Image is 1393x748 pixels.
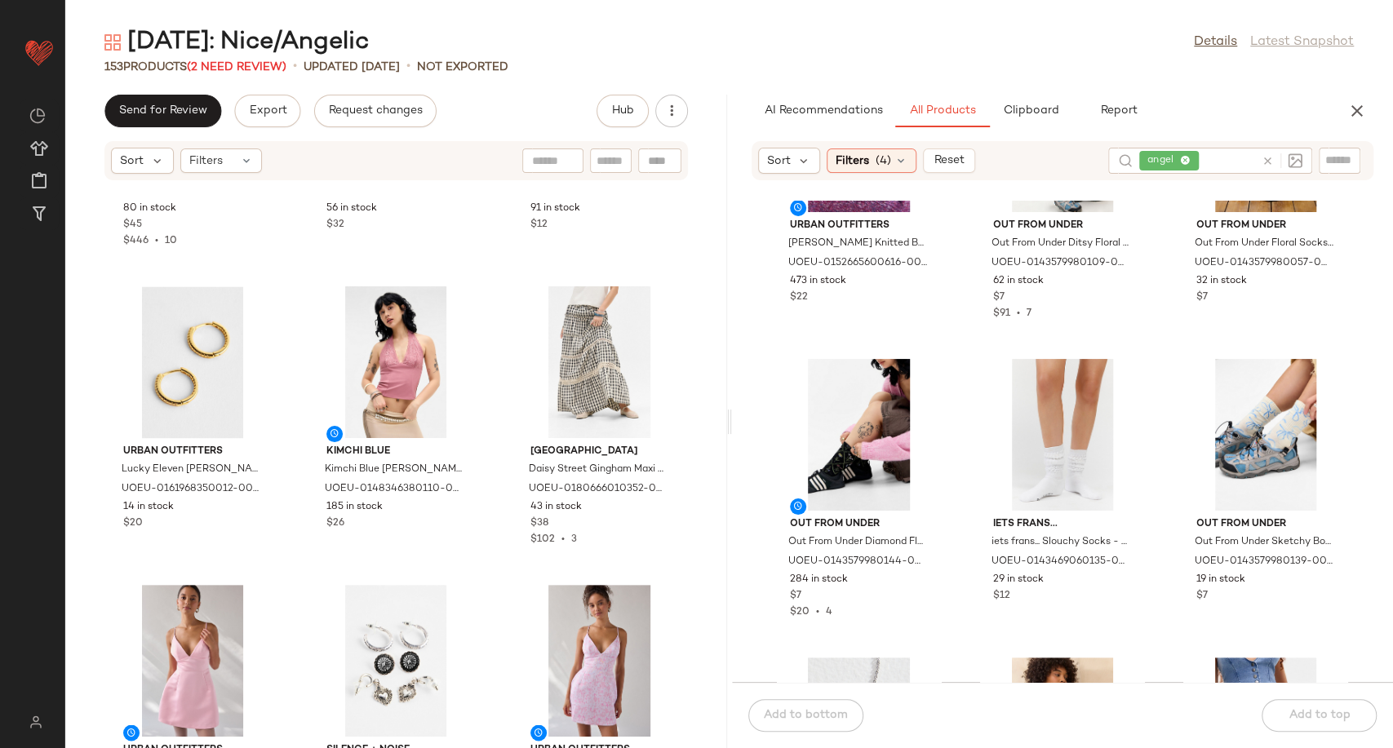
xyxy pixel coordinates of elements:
img: svg%3e [20,715,51,728]
span: Sort [767,153,791,170]
span: 3 [571,534,577,545]
span: AI Recommendations [763,104,882,117]
img: 0143469060135_010_a2 [980,359,1145,511]
span: [PERSON_NAME] Knitted Bonnet - Red at Urban Outfitters [788,237,927,251]
span: $7 [1196,589,1208,604]
span: $12 [993,589,1010,604]
button: Reset [923,148,975,173]
span: Out From Under Diamond Floral Socks - Black at Urban Outfitters [788,535,927,550]
img: 0161705740070_007_a2 [313,585,478,737]
span: • [555,534,571,545]
p: Not Exported [417,59,508,76]
span: UOEU-0143579980139-000-040 [1195,555,1333,569]
span: $12 [530,218,548,232]
span: 153 [104,61,123,73]
span: $20 [123,516,143,531]
img: 0130346380511_066_a2 [110,585,275,737]
span: Request changes [328,104,423,117]
span: $22 [790,290,808,305]
span: [GEOGRAPHIC_DATA] [530,445,669,459]
span: 80 in stock [123,201,176,216]
span: $45 [123,218,142,232]
span: 473 in stock [790,274,846,289]
span: Clipboard [1002,104,1058,117]
span: iets frans... [993,517,1132,532]
span: UOEU-0143579980057-000-011 [1195,256,1333,271]
span: • [406,57,410,77]
span: 185 in stock [326,500,383,515]
button: Request changes [314,95,437,127]
span: Export [248,104,286,117]
img: 0130346380511_266_a2 [517,585,682,737]
span: 62 in stock [993,274,1044,289]
span: Report [1099,104,1137,117]
img: 0148346380110_066_a2 [313,286,478,438]
span: 56 in stock [326,201,377,216]
span: 43 in stock [530,500,582,515]
a: Details [1194,33,1237,52]
span: $32 [326,218,344,232]
span: Sort [120,153,144,170]
button: Export [234,95,300,127]
span: 19 in stock [1196,573,1245,587]
span: 4 [826,607,832,617]
span: Out From Under Ditsy Floral Socks - Light Yellow at Urban Outfitters [992,237,1130,251]
span: 10 [165,236,177,246]
button: Hub [597,95,649,127]
span: $91 [993,308,1010,319]
span: $26 [326,516,344,531]
span: Urban Outfitters [123,445,262,459]
span: UOEU-0152665600616-000-060 [788,256,927,271]
img: 0143579980139_040_m [1183,359,1348,511]
img: svg%3e [29,108,46,124]
span: UOEU-0161968350012-000-070 [122,482,260,497]
span: UOEU-0148346380110-000-066 [325,482,464,497]
span: $38 [530,516,548,531]
span: Out From Under [1196,219,1335,233]
span: UOEU-0180666010352-000-001 [529,482,668,497]
img: 0161968350012_070_a2 [110,286,275,438]
span: Lucky Eleven [PERSON_NAME] Earrings - Gold at Urban Outfitters [122,463,260,477]
span: 14 in stock [123,500,174,515]
span: Daisy Street Gingham Maxi Skirt - Black XS at Urban Outfitters [529,463,668,477]
span: UOEU-0143469060135-000-010 [992,555,1130,569]
span: Out From Under Floral Socks - Ivory at Urban Outfitters [1195,237,1333,251]
span: 32 in stock [1196,274,1247,289]
img: heart_red.DM2ytmEG.svg [23,36,55,69]
span: Reset [934,154,965,167]
span: Kimchi Blue [PERSON_NAME] Halter Top - Pink M at Urban Outfitters [325,463,464,477]
span: Send for Review [118,104,207,117]
img: svg%3e [1118,153,1133,168]
div: Products [104,59,286,76]
span: 7 [1027,308,1031,319]
span: (2 Need Review) [187,61,286,73]
button: Send for Review [104,95,221,127]
img: 0143579980144_001_m [777,359,942,511]
span: Hub [610,104,633,117]
div: [DATE]: Nice/Angelic [104,26,369,59]
span: $7 [1196,290,1208,305]
span: $7 [993,290,1005,305]
span: All Products [908,104,975,117]
span: angel [1147,153,1180,168]
span: Kimchi Blue [326,445,465,459]
span: Out From Under [1196,517,1335,532]
span: Filters [836,153,869,170]
span: 91 in stock [530,201,580,216]
span: $7 [790,589,801,604]
span: $102 [530,534,555,545]
span: • [810,607,826,617]
span: Out From Under [790,517,929,532]
span: UOEU-0143579980109-000-270 [992,256,1130,271]
p: updated [DATE] [304,59,400,76]
span: • [293,57,297,77]
span: $20 [790,607,810,617]
span: $446 [123,236,149,246]
img: 0180666010352_001_b [517,286,682,438]
span: • [149,236,165,246]
span: 284 in stock [790,573,848,587]
span: Out From Under Sketchy Bow Socks - Blue at Urban Outfitters [1195,535,1333,550]
span: iets frans... Slouchy Socks - White at Urban Outfitters [992,535,1130,550]
span: Filters [189,153,223,170]
span: 29 in stock [993,573,1044,587]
